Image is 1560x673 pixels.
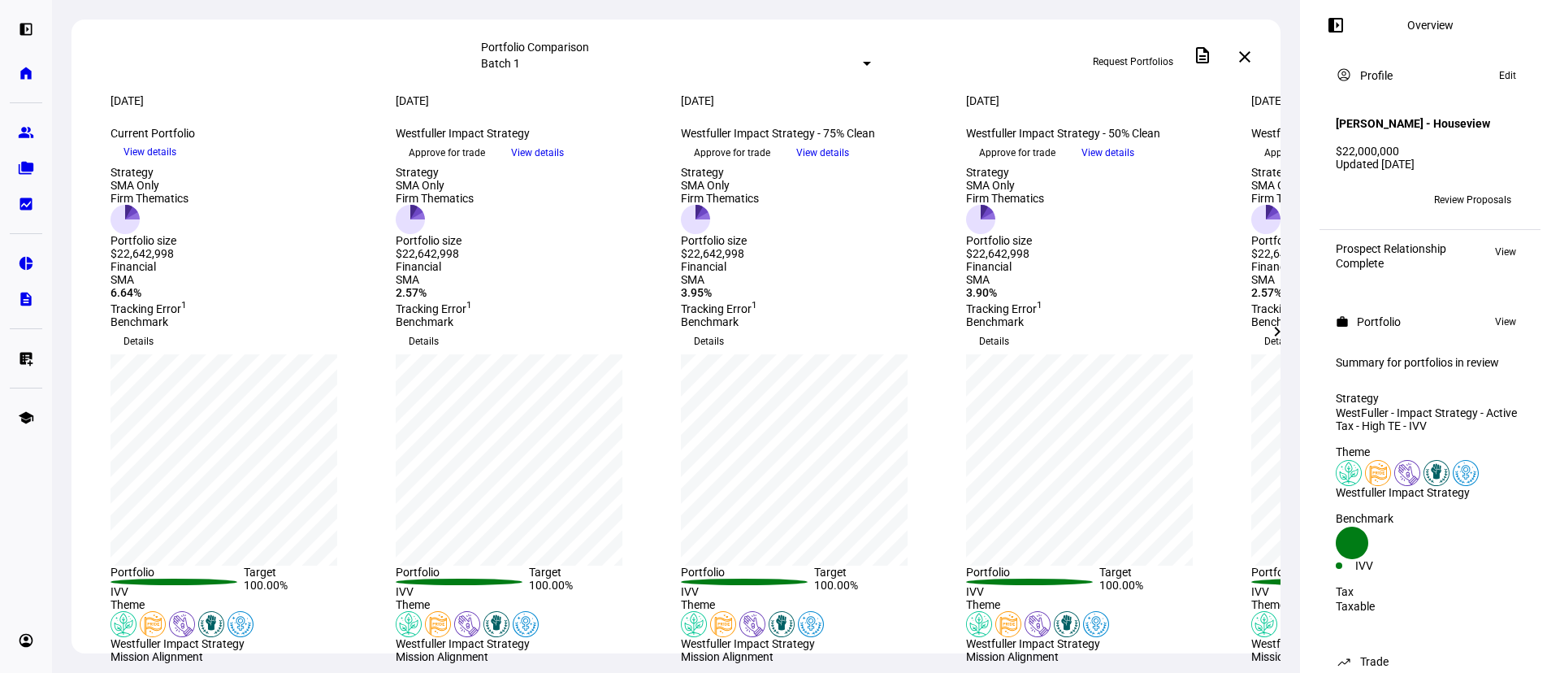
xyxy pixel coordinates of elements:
div: 3.95% [681,286,947,299]
img: poverty.colored.svg [739,611,765,637]
span: Approve for trade [1264,140,1341,166]
div: Current Portfolio [110,127,376,140]
img: climateChange.colored.svg [681,611,707,637]
div: [DATE] [681,94,947,107]
img: poverty.colored.svg [169,611,195,637]
div: Target [529,566,662,579]
div: Theme [1336,445,1524,458]
div: Strategy [681,166,759,179]
sup: 1 [466,299,472,310]
div: Theme [681,598,947,611]
div: IVV [1251,585,1384,598]
sup: 1 [752,299,757,310]
div: Strategy [966,166,1044,179]
div: Benchmark [110,315,376,328]
button: View details [110,140,189,164]
button: Details [396,328,452,354]
span: Approve for trade [409,140,485,166]
div: IVV [1355,559,1430,572]
div: Theme [1251,598,1517,611]
span: View details [796,141,849,165]
div: Strategy [1251,166,1329,179]
div: $22,642,998 [396,247,474,260]
div: SMA [681,273,947,286]
div: Portfolio [110,566,244,579]
a: description [10,283,42,315]
img: climateChange.colored.svg [396,611,422,637]
div: SMA Only [110,179,188,192]
div: SMA Only [966,179,1044,192]
div: Westfuller Impact Strategy [396,127,661,140]
div: $22,642,998 [110,247,188,260]
img: womensRights.colored.svg [1083,611,1109,637]
div: Westfuller Impact Strategy [1251,637,1517,650]
div: Westfuller Impact Strategy [966,637,1232,650]
eth-mat-symbol: folder_copy [18,160,34,176]
div: IVV [396,585,529,598]
div: $22,642,998 [681,247,759,260]
img: lgbtqJustice.colored.svg [710,611,736,637]
div: Firm Thematics [681,192,759,205]
div: Theme [396,598,661,611]
a: View details [783,145,862,158]
mat-select-trigger: Batch 1 [481,57,520,70]
div: IVV [681,585,814,598]
eth-mat-symbol: home [18,65,34,81]
div: Financial [1251,260,1517,273]
div: Firm Thematics [110,192,188,205]
button: Details [966,328,1022,354]
div: Firm Thematics [966,192,1044,205]
div: Target [244,566,377,579]
div: Theme [110,598,376,611]
div: Financial [110,260,376,273]
img: lgbtqJustice.colored.svg [140,611,166,637]
button: View [1487,312,1524,332]
div: Tax [1336,585,1524,598]
img: womensRights.colored.svg [798,611,824,637]
span: Tracking Error [396,302,472,315]
div: Portfolio Comparison [481,41,871,54]
img: racialJustice.colored.svg [769,611,795,637]
span: Tracking Error [110,302,187,315]
div: Complete [1336,257,1446,270]
div: 6.64% [110,286,376,299]
div: chart, 1 series [966,354,1193,566]
img: climateChange.colored.svg [1251,611,1277,637]
span: Details [123,328,154,354]
img: climateChange.colored.svg [110,611,136,637]
button: Request Portfolios [1080,49,1186,75]
div: [DATE] [110,94,376,107]
div: Portfolio [1251,566,1384,579]
div: Portfolio [966,566,1099,579]
div: Benchmark [966,315,1232,328]
div: 3.90% [966,286,1232,299]
mat-icon: account_circle [1336,67,1352,83]
div: Westfuller Impact Strategy [396,637,661,650]
span: Details [409,328,439,354]
button: Edit [1491,66,1524,85]
div: WestFuller - Impact Strategy - Active Tax - High TE - IVV [1336,406,1524,432]
img: racialJustice.colored.svg [1423,460,1449,486]
div: SMA Only [681,179,759,192]
div: Portfolio [396,566,529,579]
div: Summary for portfolios in review [1336,356,1524,369]
eth-mat-symbol: list_alt_add [18,350,34,367]
span: Approve for trade [979,140,1055,166]
div: Portfolio [1357,315,1401,328]
img: climateChange.colored.svg [966,611,992,637]
div: Benchmark [681,315,947,328]
div: Firm Thematics [396,192,474,205]
div: Updated [DATE] [1336,158,1524,171]
button: Approve for trade [966,140,1068,166]
mat-icon: trending_up [1336,653,1352,670]
span: Tracking Error [681,302,757,315]
div: SMA [1251,273,1517,286]
sup: 1 [181,299,187,310]
div: Westfuller Impact Strategy - 50% Clean [966,127,1232,140]
span: Approve for trade [694,140,770,166]
button: Review Proposals [1421,187,1524,213]
div: Portfolio [681,566,814,579]
a: View details [110,145,189,158]
eth-mat-symbol: description [18,291,34,307]
a: pie_chart [10,247,42,280]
